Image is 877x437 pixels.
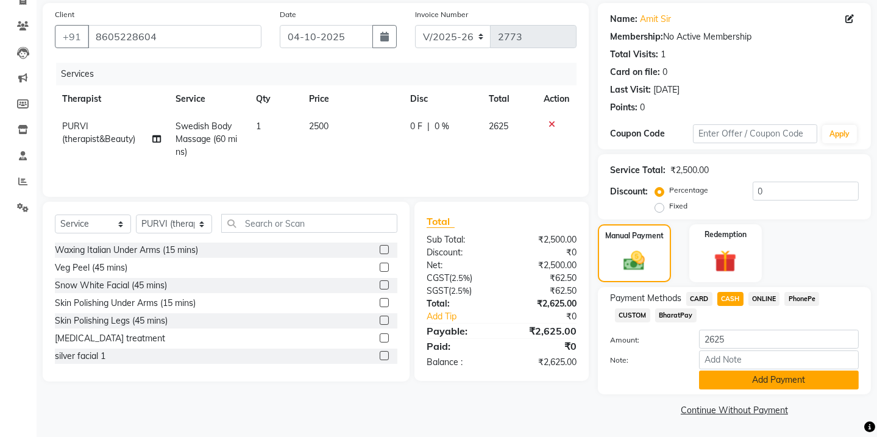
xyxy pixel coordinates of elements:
div: Payable: [417,324,502,338]
label: Invoice Number [415,9,468,20]
span: CASH [717,292,744,306]
a: Continue Without Payment [600,404,868,417]
th: Therapist [55,85,168,113]
div: ₹2,500.00 [670,164,709,177]
span: 2625 [489,121,508,132]
div: Services [56,63,586,85]
div: ₹2,625.00 [502,297,586,310]
div: Last Visit: [610,83,651,96]
div: ₹2,500.00 [502,233,586,246]
div: ₹2,500.00 [502,259,586,272]
th: Qty [249,85,302,113]
div: 0 [640,101,645,114]
input: Enter Offer / Coupon Code [693,124,817,143]
div: [DATE] [653,83,680,96]
label: Manual Payment [605,230,664,241]
input: Search or Scan [221,214,397,233]
span: CARD [686,292,712,306]
th: Action [536,85,577,113]
button: +91 [55,25,89,48]
span: 1 [256,121,261,132]
div: [MEDICAL_DATA] treatment [55,332,165,345]
div: silver facial 1 [55,350,105,363]
div: Discount: [610,185,648,198]
span: PhonePe [784,292,819,306]
input: Amount [699,330,859,349]
div: Veg Peel (45 mins) [55,261,127,274]
div: Skin Polishing Legs (45 mins) [55,314,168,327]
input: Add Note [699,350,859,369]
div: Coupon Code [610,127,693,140]
label: Note: [601,355,690,366]
th: Service [168,85,248,113]
span: PURVI (therapist&Beauty) [62,121,135,144]
div: No Active Membership [610,30,859,43]
th: Disc [403,85,481,113]
img: _gift.svg [707,247,744,275]
label: Percentage [669,185,708,196]
div: Points: [610,101,637,114]
label: Client [55,9,74,20]
div: ₹0 [502,339,586,354]
label: Fixed [669,201,687,211]
div: 1 [661,48,666,61]
label: Redemption [705,229,747,240]
span: 0 F [410,120,422,133]
button: Apply [822,125,857,143]
div: ₹2,625.00 [502,356,586,369]
input: Search by Name/Mobile/Email/Code [88,25,261,48]
div: ₹62.50 [502,272,586,285]
div: Service Total: [610,164,666,177]
img: _cash.svg [617,249,652,273]
div: Paid: [417,339,502,354]
div: Net: [417,259,502,272]
span: 2.5% [451,286,469,296]
span: SGST [427,285,449,296]
span: CUSTOM [615,308,650,322]
a: Amit Sir [640,13,671,26]
span: 2500 [309,121,328,132]
div: Sub Total: [417,233,502,246]
th: Total [481,85,536,113]
label: Date [280,9,296,20]
span: Swedish Body Massage (60 mins) [176,121,237,157]
div: 0 [662,66,667,79]
div: Waxing Italian Under Arms (15 mins) [55,244,198,257]
div: Discount: [417,246,502,259]
span: CGST [427,272,449,283]
span: 2.5% [452,273,470,283]
div: ₹2,625.00 [502,324,586,338]
div: Name: [610,13,637,26]
div: ( ) [417,285,502,297]
div: Card on file: [610,66,660,79]
div: ₹0 [516,310,586,323]
div: ₹0 [502,246,586,259]
span: Total [427,215,455,228]
th: Price [302,85,403,113]
span: Payment Methods [610,292,681,305]
span: | [427,120,430,133]
span: 0 % [435,120,449,133]
div: Total: [417,297,502,310]
div: Membership: [610,30,663,43]
div: Skin Polishing Under Arms (15 mins) [55,297,196,310]
button: Add Payment [699,371,859,389]
div: Total Visits: [610,48,658,61]
div: Balance : [417,356,502,369]
a: Add Tip [417,310,516,323]
span: BharatPay [655,308,697,322]
span: ONLINE [748,292,780,306]
label: Amount: [601,335,690,346]
div: Snow White Facial (45 mins) [55,279,167,292]
div: ( ) [417,272,502,285]
div: ₹62.50 [502,285,586,297]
